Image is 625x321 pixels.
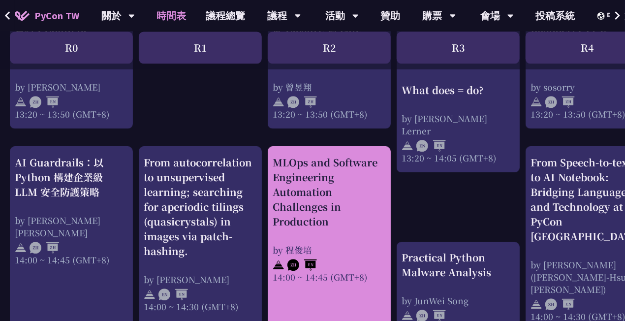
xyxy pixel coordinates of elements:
[597,12,607,20] img: Locale Icon
[402,112,515,136] div: by [PERSON_NAME] Lerner
[15,11,30,21] img: Home icon of PyCon TW 2025
[416,139,446,151] img: ENEN.5a408d1.svg
[15,242,27,254] img: svg+xml;base64,PHN2ZyB4bWxucz0iaHR0cDovL3d3dy53My5vcmcvMjAwMC9zdmciIHdpZHRoPSIyNCIgaGVpZ2h0PSIyNC...
[15,254,128,266] div: 14:00 ~ 14:45 (GMT+8)
[402,82,515,97] div: What does = do?
[15,108,128,120] div: 13:20 ~ 13:50 (GMT+8)
[15,81,128,93] div: by [PERSON_NAME]
[144,155,257,258] div: From autocorrelation to unsupervised learning; searching for aperiodic tilings (quasicrystals) in...
[402,151,515,163] div: 13:20 ~ 14:05 (GMT+8)
[158,289,188,300] img: ENEN.5a408d1.svg
[531,96,542,108] img: svg+xml;base64,PHN2ZyB4bWxucz0iaHR0cDovL3d3dy53My5vcmcvMjAwMC9zdmciIHdpZHRoPSIyNCIgaGVpZ2h0PSIyNC...
[10,32,133,64] div: R0
[34,8,79,23] span: PyCon TW
[287,96,317,108] img: ZHZH.38617ef.svg
[273,271,386,283] div: 14:00 ~ 14:45 (GMT+8)
[144,273,257,286] div: by [PERSON_NAME]
[30,96,59,108] img: ZHEN.371966e.svg
[287,259,317,271] img: ZHEN.371966e.svg
[545,298,575,310] img: ZHEN.371966e.svg
[402,294,515,307] div: by JunWei Song
[273,96,284,108] img: svg+xml;base64,PHN2ZyB4bWxucz0iaHR0cDovL3d3dy53My5vcmcvMjAwMC9zdmciIHdpZHRoPSIyNCIgaGVpZ2h0PSIyNC...
[5,3,89,28] a: PyCon TW
[273,259,284,271] img: svg+xml;base64,PHN2ZyB4bWxucz0iaHR0cDovL3d3dy53My5vcmcvMjAwMC9zdmciIHdpZHRoPSIyNCIgaGVpZ2h0PSIyNC...
[273,244,386,256] div: by 程俊培
[397,32,520,64] div: R3
[531,298,542,310] img: svg+xml;base64,PHN2ZyB4bWxucz0iaHR0cDovL3d3dy53My5vcmcvMjAwMC9zdmciIHdpZHRoPSIyNCIgaGVpZ2h0PSIyNC...
[273,108,386,120] div: 13:20 ~ 13:50 (GMT+8)
[545,96,575,108] img: ZHZH.38617ef.svg
[273,155,386,229] div: MLOps and Software Engineering Automation Challenges in Production
[15,214,128,239] div: by [PERSON_NAME] [PERSON_NAME]
[273,81,386,93] div: by 曾昱翔
[15,96,27,108] img: svg+xml;base64,PHN2ZyB4bWxucz0iaHR0cDovL3d3dy53My5vcmcvMjAwMC9zdmciIHdpZHRoPSIyNCIgaGVpZ2h0PSIyNC...
[402,139,413,151] img: svg+xml;base64,PHN2ZyB4bWxucz0iaHR0cDovL3d3dy53My5vcmcvMjAwMC9zdmciIHdpZHRoPSIyNCIgaGVpZ2h0PSIyNC...
[402,250,515,280] div: Practical Python Malware Analysis
[144,300,257,313] div: 14:00 ~ 14:30 (GMT+8)
[402,7,515,164] a: What does = do? by [PERSON_NAME] Lerner 13:20 ~ 14:05 (GMT+8)
[139,32,262,64] div: R1
[15,155,128,199] div: AI Guardrails：以 Python 構建企業級 LLM 安全防護策略
[268,32,391,64] div: R2
[30,242,59,254] img: ZHZH.38617ef.svg
[144,289,156,300] img: svg+xml;base64,PHN2ZyB4bWxucz0iaHR0cDovL3d3dy53My5vcmcvMjAwMC9zdmciIHdpZHRoPSIyNCIgaGVpZ2h0PSIyNC...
